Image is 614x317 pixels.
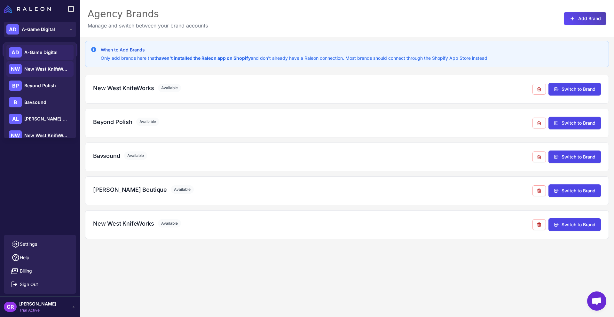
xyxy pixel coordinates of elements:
[9,114,22,124] div: AL
[3,43,77,57] a: Manage Brands
[93,185,167,194] h3: [PERSON_NAME] Boutique
[4,5,51,13] img: Raleon Logo
[158,84,181,92] span: Available
[548,218,601,231] button: Switch to Brand
[9,81,22,91] div: BP
[93,151,120,160] h3: Bavsound
[532,185,546,196] button: Remove from agency
[532,219,546,230] button: Remove from agency
[156,55,251,61] strong: haven't installed the Raleon app on Shopify
[158,219,181,228] span: Available
[9,130,22,141] div: NW
[548,83,601,96] button: Switch to Brand
[93,118,132,126] h3: Beyond Polish
[101,55,489,62] p: Only add brands here that and don't already have a Raleon connection. Most brands should connect ...
[19,300,56,307] span: [PERSON_NAME]
[9,97,22,107] div: B
[9,64,22,74] div: NW
[532,84,546,95] button: Remove from agency
[88,8,208,20] div: Agency Brands
[124,151,147,160] span: Available
[20,281,38,288] span: Sign Out
[4,302,17,312] div: GR
[9,47,22,58] div: AD
[6,251,74,264] a: Help
[587,291,606,311] div: Open chat
[24,49,58,56] span: A-Game Digital
[101,46,489,53] h3: When to Add Brands
[548,151,601,163] button: Switch to Brand
[24,99,46,106] span: Bavsound
[88,22,208,29] p: Manage and switch between your brand accounts
[6,278,74,291] button: Sign Out
[548,184,601,197] button: Switch to Brand
[20,241,37,248] span: Settings
[532,118,546,128] button: Remove from agency
[564,12,606,25] button: Add Brand
[4,5,53,13] a: Raleon Logo
[22,26,55,33] span: A-Game Digital
[93,219,154,228] h3: New West KnifeWorks
[20,267,32,274] span: Billing
[171,185,194,194] span: Available
[24,115,69,122] span: [PERSON_NAME] Boutique
[548,117,601,129] button: Switch to Brand
[6,24,19,35] div: AD
[24,132,69,139] span: New West KnifeWorks
[4,22,76,37] button: ADA-Game Digital
[93,84,154,92] h3: New West KnifeWorks
[19,307,56,313] span: Trial Active
[532,151,546,162] button: Remove from agency
[24,66,69,73] span: New West KnifeWorks
[136,118,159,126] span: Available
[24,82,56,89] span: Beyond Polish
[20,254,29,261] span: Help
